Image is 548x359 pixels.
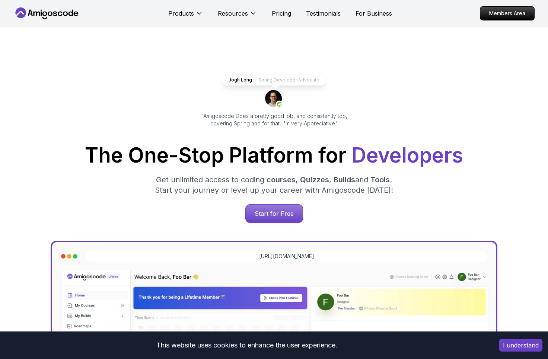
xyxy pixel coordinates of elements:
div: This website uses cookies to enhance the user experience. [6,337,488,353]
p: Resources [218,9,248,18]
p: "Amigoscode Does a pretty good job, and consistently too, covering Spring and for that, I'm very ... [191,112,357,127]
p: Start for Free [246,205,303,222]
a: [URL][DOMAIN_NAME] [259,253,314,260]
p: Products [168,9,194,18]
span: Quizzes [300,175,329,184]
span: courses [267,175,296,184]
button: Resources [218,9,257,24]
h1: The One-Stop Platform for [19,145,529,166]
span: Tools [370,175,390,184]
a: For Business [356,9,392,18]
button: Products [168,9,203,24]
p: Get unlimited access to coding , , and . Start your journey or level up your career with Amigosco... [149,174,399,195]
a: Pricing [272,9,291,18]
p: Members Area [480,7,534,20]
span: Developers [351,143,463,167]
img: josh long [265,90,283,108]
p: Jogh Long [229,77,252,83]
a: Members Area [480,6,535,20]
a: Start for Free [245,204,303,223]
a: Testimonials [306,9,341,18]
p: Spring Developer Advocate [258,77,319,83]
span: Builds [334,175,355,184]
button: Accept cookies [499,339,542,352]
